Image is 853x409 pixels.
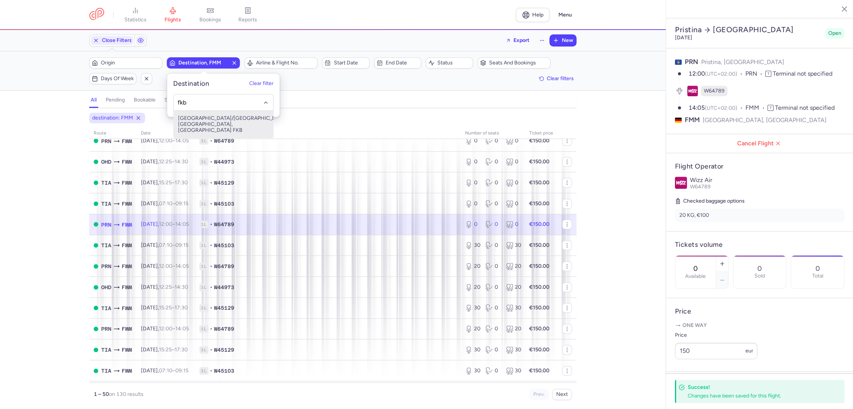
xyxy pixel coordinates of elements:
span: W64789 [214,221,234,228]
div: 0 [485,221,500,228]
span: Rinas Mother Teresa, Tirana, Albania [101,179,111,187]
div: Changes have been saved for this flight. [688,392,828,399]
span: Terminal not specified [775,104,835,111]
span: Memmingen-Allgäu, Memmingen, Germany [122,200,132,208]
span: Memmingen-Allgäu, Memmingen, Germany [122,304,132,312]
span: Cancel Flight [672,140,847,147]
time: 07:10 [159,242,172,248]
div: 30 [465,367,479,375]
a: bookings [192,7,229,23]
p: Sold [754,273,765,279]
span: [DATE], [141,284,188,290]
button: New [550,35,576,46]
li: 20 KG, €100 [675,209,844,222]
span: T [768,105,774,111]
span: reports [238,16,257,23]
time: 09:15 [175,242,189,248]
span: Memmingen-Allgäu, Memmingen, Germany [122,221,132,229]
input: --- [675,343,757,359]
div: 0 [485,284,500,291]
h4: pending [106,97,125,103]
div: 30 [465,242,479,249]
span: W45129 [214,304,234,312]
div: 0 [506,158,520,166]
span: Pristina, [GEOGRAPHIC_DATA] [701,58,784,66]
span: [DATE], [141,305,188,311]
span: • [210,242,213,249]
span: 1L [199,179,208,187]
span: W45103 [214,367,234,375]
strong: €150.00 [529,367,549,374]
span: – [159,346,188,353]
span: [DATE], [141,242,189,248]
div: 30 [465,346,479,354]
div: 0 [506,221,520,228]
span: 1L [199,304,208,312]
span: – [159,284,188,290]
button: Clear filter [249,81,274,87]
span: Status [437,60,470,66]
time: 12:00 [159,325,172,332]
span: • [210,137,213,145]
span: [DATE], [141,221,189,227]
p: One way [675,322,844,329]
div: 0 [485,179,500,187]
span: W64789 [690,184,711,190]
span: – [159,158,188,165]
span: on 130 results [109,391,144,397]
span: W45103 [214,242,234,249]
span: 1L [199,325,208,333]
span: [DATE], [141,367,189,374]
div: 30 [506,367,520,375]
span: bookings [199,16,221,23]
span: 1L [199,137,208,145]
span: Airline & Flight No. [256,60,315,66]
span: Origin [101,60,160,66]
th: Flight number [195,128,461,139]
span: Ohrid, Ohrid, Macedonia, The former Yugoslav Rep. of [101,158,111,166]
span: 1L [199,346,208,354]
time: 07:10 [159,367,172,374]
button: Next [552,389,572,400]
div: 0 [485,367,500,375]
h5: Checked baggage options [675,197,844,206]
span: PRN [685,58,698,66]
span: • [210,346,213,354]
button: Status [426,57,473,69]
h4: bookable [134,97,156,103]
span: – [159,179,188,186]
th: number of seats [461,128,525,139]
th: route [89,128,136,139]
span: 1L [199,221,208,228]
div: 0 [485,137,500,145]
div: 0 [465,158,479,166]
span: – [159,200,189,207]
h4: sold out [165,97,184,103]
div: 30 [506,242,520,249]
span: Export [513,37,530,43]
span: FMM [745,104,768,112]
span: – [159,305,188,311]
th: date [136,128,195,139]
label: Available [685,273,706,279]
span: W45103 [214,200,234,207]
strong: €150.00 [529,137,549,144]
span: – [159,263,189,269]
a: statistics [117,7,154,23]
strong: €150.00 [529,346,549,353]
div: 0 [485,158,500,166]
button: Origin [89,57,162,69]
span: (UTC+02:00) [705,71,737,77]
strong: €150.00 [529,158,549,165]
span: PRN [745,70,765,78]
span: Seats and bookings [489,60,548,66]
a: Help [516,8,549,22]
div: 0 [485,304,500,312]
button: Destination, FMM [167,57,240,69]
span: Memmingen-Allgäu, Memmingen, Germany [122,283,132,291]
span: Start date [334,60,367,66]
span: TIA [101,200,111,208]
img: Wizz Air logo [675,177,687,189]
span: [GEOGRAPHIC_DATA]/[GEOGRAPHIC_DATA], [GEOGRAPHIC_DATA], [GEOGRAPHIC_DATA] FKB [174,111,273,138]
span: Pristina International, Pristina, Kosovo [101,325,111,333]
